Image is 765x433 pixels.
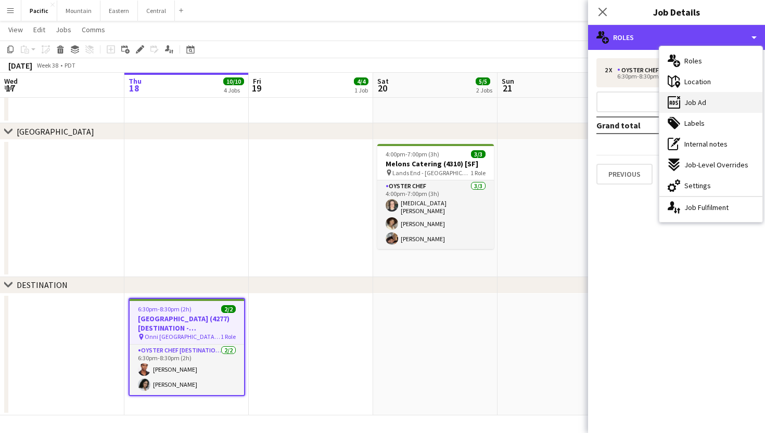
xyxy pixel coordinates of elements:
button: Pacific [21,1,57,21]
button: Previous [596,164,653,185]
span: Jobs [56,25,71,34]
span: 1 Role [470,169,486,177]
button: Central [138,1,175,21]
span: Labels [684,119,705,128]
span: Lands End - [GEOGRAPHIC_DATA] Lot [392,169,470,177]
div: Roles [588,25,765,50]
span: Sun [502,76,514,86]
span: 4/4 [354,77,368,85]
h3: [GEOGRAPHIC_DATA] (4277) [DESTINATION - [GEOGRAPHIC_DATA], [GEOGRAPHIC_DATA]] [130,314,244,333]
span: Job Ad [684,98,706,107]
app-job-card: 6:30pm-8:30pm (2h)2/2[GEOGRAPHIC_DATA] (4277) [DESTINATION - [GEOGRAPHIC_DATA], [GEOGRAPHIC_DATA]... [129,298,245,396]
div: 4 Jobs [224,86,244,94]
span: 3/3 [471,150,486,158]
a: Comms [78,23,109,36]
a: View [4,23,27,36]
span: 4:00pm-7:00pm (3h) [386,150,439,158]
span: Edit [33,25,45,34]
span: Week 38 [34,61,60,69]
div: [DATE] [8,60,32,71]
span: Location [684,77,711,86]
div: Job Fulfilment [659,197,762,218]
span: 5/5 [476,77,490,85]
h3: Melons Catering (4310) [SF] [377,159,494,168]
span: 18 [127,82,142,94]
td: Grand total [596,117,691,134]
span: Sat [377,76,389,86]
div: 2 Jobs [476,86,492,94]
app-job-card: 4:00pm-7:00pm (3h)3/3Melons Catering (4310) [SF] Lands End - [GEOGRAPHIC_DATA] Lot1 RoleOyster Ch... [377,144,494,249]
button: Mountain [57,1,100,21]
span: View [8,25,23,34]
span: 19 [251,82,261,94]
div: Oyster Chef [DESTINATION] [617,67,706,74]
button: Eastern [100,1,138,21]
span: Job-Level Overrides [684,160,748,169]
div: DESTINATION [17,280,68,290]
span: Internal notes [684,139,728,149]
span: 10/10 [223,77,244,85]
app-card-role: Oyster Chef3/34:00pm-7:00pm (3h)[MEDICAL_DATA][PERSON_NAME][PERSON_NAME][PERSON_NAME] [377,180,494,249]
div: [GEOGRAPHIC_DATA] [17,126,94,137]
h3: Job Details [588,5,765,19]
div: 2 x [605,67,617,74]
span: Settings [684,181,711,190]
div: PDT [65,61,75,69]
span: 2/2 [221,305,236,313]
span: 20 [376,82,389,94]
app-card-role: Oyster Chef [DESTINATION]2/26:30pm-8:30pm (2h)[PERSON_NAME][PERSON_NAME] [130,345,244,395]
div: 6:30pm-8:30pm (2h) [605,74,737,79]
span: 21 [500,82,514,94]
span: Onni [GEOGRAPHIC_DATA] ([GEOGRAPHIC_DATA], [GEOGRAPHIC_DATA]) [145,333,221,340]
span: 17 [3,82,18,94]
a: Edit [29,23,49,36]
span: Comms [82,25,105,34]
span: Thu [129,76,142,86]
span: Fri [253,76,261,86]
span: 1 Role [221,333,236,340]
button: Add role [596,91,757,112]
span: Roles [684,56,702,65]
a: Jobs [52,23,75,36]
span: Wed [4,76,18,86]
span: 6:30pm-8:30pm (2h) [138,305,192,313]
div: 1 Job [354,86,368,94]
